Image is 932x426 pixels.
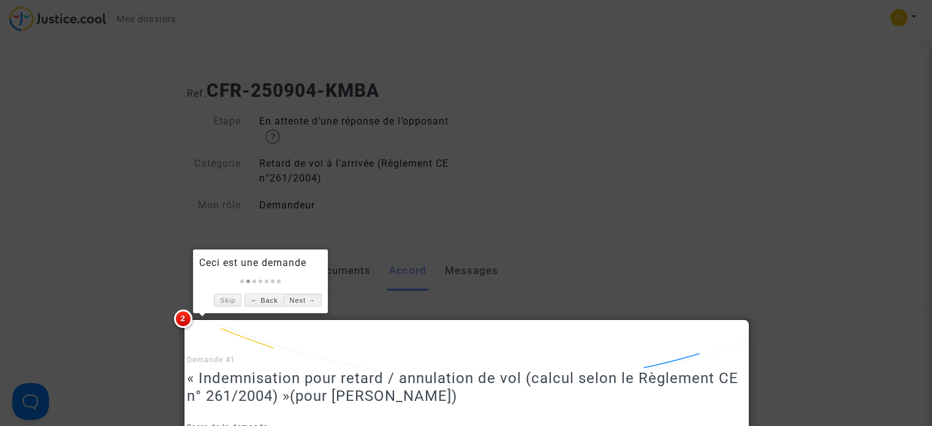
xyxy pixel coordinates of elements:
span: (pour [PERSON_NAME]) [290,387,457,405]
a: Next → [284,294,322,306]
span: 2 [174,310,192,328]
div: Ceci est une demande [199,256,322,270]
p: Demande #1 [187,352,745,368]
h3: « Indemnisation pour retard / annulation de vol (calcul selon le Règlement CE n° 261/2004) » [187,370,745,405]
a: ← Back [244,294,283,306]
a: Skip [214,294,241,306]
